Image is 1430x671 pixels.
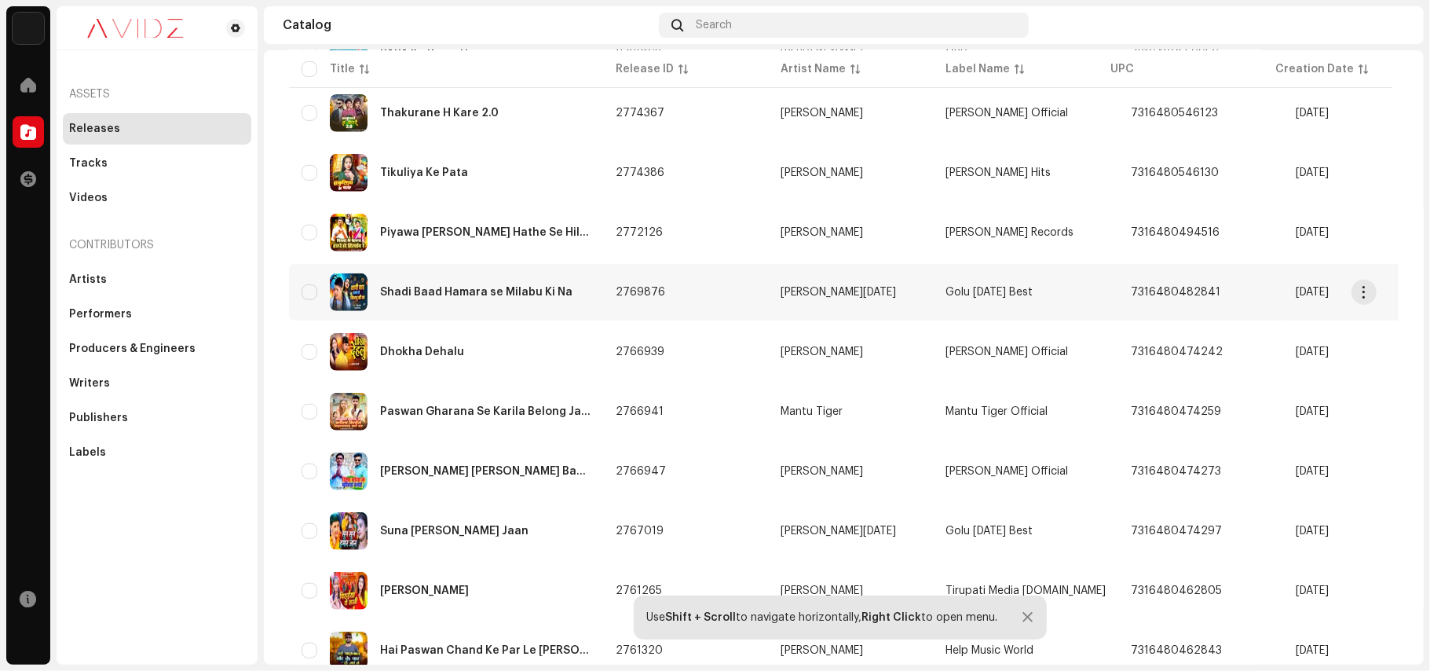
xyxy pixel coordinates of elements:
span: Sonam Chauhan [781,585,920,596]
re-a-nav-header: Contributors [63,226,251,264]
span: Mantu Tiger [781,406,920,417]
re-m-nav-item: Performers [63,299,251,330]
div: [PERSON_NAME] [781,346,863,357]
span: 7316480474242 [1131,346,1223,357]
div: Releases [69,123,120,135]
span: Apr 15, 2025 [1296,585,1329,596]
span: 2761320 [616,645,663,656]
img: 7725c4c6-9c7d-43a0-9143-e5d217960612 [330,154,368,192]
span: Asha Anandi Hits [945,167,1051,178]
div: Tikuliya Ke Pata [380,167,468,178]
span: Search [696,19,732,31]
span: Apr 18, 2025 [1296,526,1329,537]
span: Apr 23, 2025 [1296,108,1329,119]
div: Videos [69,192,108,204]
div: Artist Name [781,61,846,77]
re-m-nav-item: Publishers [63,402,251,434]
span: 7316480546130 [1131,167,1219,178]
div: [PERSON_NAME] [781,108,863,119]
div: Dhokha Dehalu [380,346,464,357]
span: Apr 15, 2025 [1296,645,1329,656]
div: Catalog [283,19,653,31]
re-m-nav-item: Producers & Engineers [63,333,251,365]
span: 2769876 [616,287,665,298]
div: Shadi Baad Hamara se Milabu Ki Na [380,287,572,298]
div: Piyawa Ke Belna Hathe Se Hilaw Re [380,227,591,238]
span: Ziddi Arvind Aashiq Official [945,466,1068,477]
span: 7316480494516 [1131,227,1220,238]
span: Apr 20, 2025 [1296,287,1329,298]
div: Performers [69,308,132,321]
img: 57ef6cb7-19d2-49c6-94f6-60f7c2b07968 [330,273,368,311]
span: 7316480474297 [1131,526,1222,537]
div: Artists [69,273,107,286]
div: Paswan Gharana Se Karila Belong Jahanabad Bate Ghar [380,406,591,417]
div: Release ID [616,61,674,77]
span: 2766947 [616,466,666,477]
span: Awadhesh Gahmari Official [945,346,1068,357]
div: Mantu Tiger [781,406,843,417]
span: 2766941 [616,406,664,417]
span: Apr 18, 2025 [1296,346,1329,357]
strong: Shift + Scroll [666,612,737,623]
span: Niraj Thakur [781,108,920,119]
div: Pithaiya Ye Sakhi [380,585,469,596]
span: 7316480546123 [1131,108,1218,119]
span: Golu Raja [781,526,920,537]
img: 96d14b67-60a1-42c4-bae6-6d4467682e7e [330,214,368,251]
div: Publishers [69,412,128,424]
span: Apr 18, 2025 [1296,406,1329,417]
re-m-nav-item: Artists [63,264,251,295]
div: Tracks [69,157,108,170]
span: 2761265 [616,585,662,596]
div: [PERSON_NAME][DATE] [781,287,896,298]
div: Creation Date [1275,61,1354,77]
span: Apr 18, 2025 [1296,466,1329,477]
div: Use to navigate horizontally, to open menu. [647,611,998,624]
span: 2766939 [616,346,664,357]
div: Title [330,61,355,77]
div: Suna Suna Hamar Jaan [380,526,528,537]
div: [PERSON_NAME] [781,466,863,477]
span: 7316480482841 [1131,287,1220,298]
img: 6ee6df9e-cfb9-4b91-8823-85ddd64a4fea [1380,13,1405,38]
span: Asha Anandi [781,167,920,178]
re-m-nav-item: Tracks [63,148,251,179]
span: 7316480462805 [1131,585,1222,596]
re-m-nav-item: Labels [63,437,251,468]
span: Help Music World [945,645,1033,656]
div: Producers & Engineers [69,343,196,355]
div: Labels [69,446,106,459]
img: b3d2ea49-9464-4a86-b65e-50a1a281c900 [330,393,368,431]
span: 7316480474273 [1131,466,1221,477]
img: 885ca1fe-dc3d-4933-b472-ed6825b21704 [330,94,368,132]
div: Writers [69,377,110,390]
div: [PERSON_NAME] [781,227,863,238]
div: Label Name [945,61,1010,77]
re-m-nav-item: Videos [63,182,251,214]
span: Mantu Tiger Official [945,406,1048,417]
div: [PERSON_NAME] [781,167,863,178]
img: 0c631eef-60b6-411a-a233-6856366a70de [69,19,201,38]
span: 2774386 [616,167,664,178]
span: Golu Raja Best [945,526,1033,537]
div: [PERSON_NAME][DATE] [781,526,896,537]
re-m-nav-item: Writers [63,368,251,399]
span: Sunny Sahan [781,227,920,238]
span: Apr 23, 2025 [1296,167,1329,178]
span: 2772126 [616,227,663,238]
img: 22755b6a-a09b-4341-af7d-4a7e340d573b [330,512,368,550]
re-m-nav-item: Releases [63,113,251,145]
strong: Right Click [862,612,922,623]
span: Golu Raja Best [945,287,1033,298]
div: Ritesh Bhaiya Ke Mukhiya Banai [380,466,591,477]
re-a-nav-header: Assets [63,75,251,113]
span: Ziddi Arvind Aashiq [781,466,920,477]
span: Awadhesh Gahmari [781,346,920,357]
span: 2767019 [616,526,664,537]
span: 7316480474259 [1131,406,1221,417]
img: 2828dae5-a72e-40ae-bb67-6c46826b1e0f [330,572,368,610]
span: Hariom Pujari [781,645,920,656]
